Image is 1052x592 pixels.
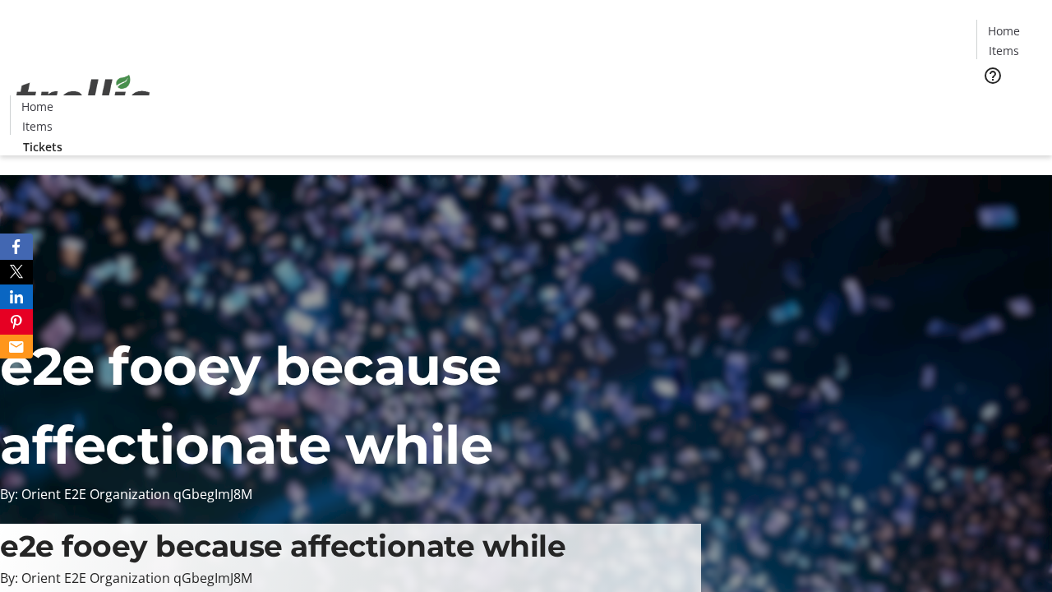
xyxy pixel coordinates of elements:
span: Home [988,22,1020,39]
span: Items [989,42,1019,59]
span: Tickets [990,95,1029,113]
span: Tickets [23,138,62,155]
span: Items [22,118,53,135]
a: Items [977,42,1030,59]
a: Tickets [10,138,76,155]
button: Help [976,59,1009,92]
span: Home [21,98,53,115]
a: Home [977,22,1030,39]
a: Tickets [976,95,1042,113]
a: Home [11,98,63,115]
img: Orient E2E Organization qGbegImJ8M's Logo [10,57,156,139]
a: Items [11,118,63,135]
